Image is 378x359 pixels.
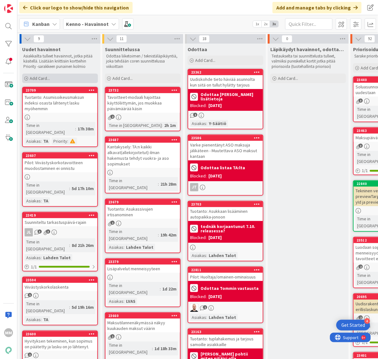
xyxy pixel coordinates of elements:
div: 21h 28m [159,181,178,188]
div: Asiakas [25,254,41,261]
div: 23362 [188,69,263,75]
div: JL [25,228,33,236]
span: 1 [28,353,32,357]
div: 1/1 [23,263,97,271]
div: 23687 [108,138,180,142]
div: Maksutilannenäkymässä näkyy kuukauden maksut väärin [105,319,180,332]
span: : [206,252,207,259]
div: 23594Viivästyskorkolaskenta [23,277,97,291]
div: Blocked: [190,102,207,109]
div: TA [42,197,50,204]
span: 0 [282,35,292,43]
div: Priority [52,138,67,145]
div: Time in [GEOGRAPHIC_DATA] [107,122,162,129]
div: 23709 [26,88,97,93]
div: 22811 [191,268,263,272]
span: 1x [253,21,261,27]
div: 23607 [23,153,97,159]
b: Kenno - Havainnot [66,21,109,27]
span: Add Card... [112,75,133,81]
div: Lahden Talot [42,254,72,261]
div: Time in [GEOGRAPHIC_DATA] [25,122,75,136]
span: Support [13,1,29,9]
span: : [67,138,68,145]
div: Hyvityksen tekeminen, kun sopimus on päätetty ja lasku on jo lähtenyt. [23,337,97,351]
span: 3 [359,144,363,148]
div: 23709 [23,87,97,93]
div: 8d 21h 26m [70,242,95,249]
div: Tuotanto: Asukkaan lisääminen autopaikka-jonoon [188,207,263,221]
div: JT [190,183,198,191]
div: 23600 [23,331,97,337]
span: : [69,185,70,192]
div: TM [188,304,263,312]
div: [DATE] [208,293,222,300]
div: 23419 [26,213,97,218]
div: 17h 38m [76,125,95,132]
div: Get Started [341,322,365,328]
div: Asiakas [107,244,123,251]
div: 23703 [191,202,263,206]
div: Asiakas [190,314,206,321]
div: 1d 22m [161,285,178,292]
div: Time in [GEOGRAPHIC_DATA] [25,182,69,195]
div: 1d 18h 33m [153,345,178,352]
div: 23687Kantakysely: TA:n kaikki alkavat(allekirjoitetut) ilman hakemusta tehdyt vuokra- ja aso sopi... [105,137,180,168]
span: 1 / 1 [362,167,368,174]
div: Tuotanto: Asukassivujen irtisanominen [105,205,180,219]
span: Kanban [32,20,50,28]
span: 1 [111,334,115,338]
div: JL [23,228,97,236]
div: 19h 42m [159,231,178,238]
div: 23607 [26,153,97,158]
div: Time in [GEOGRAPHIC_DATA] [107,342,152,356]
img: Visit kanbanzone.com [4,4,13,13]
span: 3 [46,230,50,234]
span: 2 [359,315,363,320]
span: : [162,122,163,129]
div: 5d 19h 16m [70,304,95,311]
p: Odottaa liiketoimen / teknistäläpikäyntiä, joka tehdään coren suunnittelussa viikoittain [106,54,179,69]
div: Time in [GEOGRAPHIC_DATA] [107,282,160,296]
div: Blocked: [190,293,207,300]
div: 23732Tavoitteet-modaali hajoittaa käyttöliittymän, jos muokkaa päivämäärää käsin [105,87,180,113]
div: 23679 [108,200,180,204]
div: 23379 [105,259,180,265]
div: Asiakas [190,120,206,127]
div: Asiakas [107,298,123,305]
span: : [41,254,42,261]
div: 23362 [191,70,263,75]
div: 23703 [188,201,263,207]
div: Open Get Started checklist, remaining modules: 4 [336,320,370,331]
span: 18 [199,35,210,43]
span: 1 [28,293,32,297]
div: 22811Pilot: Huoltaja/omainen-ominaisuus [188,267,263,281]
div: Lisäpalvelut menneisyyteen [105,265,180,273]
div: 23660Maksutilannenäkymässä näkyy kuukauden maksut väärin [105,313,180,332]
div: Y-Säätiö [207,120,228,127]
div: 23163Tuotanto: tuplahakemus ja tarjous samoille asiakkaille [188,329,263,349]
div: 23600 [26,332,97,336]
span: Add Card... [278,75,298,81]
div: Varke pienentänyt ASO maksuja jälikäteen - Muutettava ASO maksut kantaan [188,141,263,160]
div: Suunniteltu tarkastuspäivä-rajain [23,218,97,226]
span: Suunnittelussa [105,46,140,52]
div: Viivästyskorkolaskenta [23,283,97,291]
div: 23362Uudiskohde tieto häviää asunnolta kun siitä on tullut hylätty tarjous [188,69,263,89]
span: 1 / 1 [362,339,368,346]
span: : [152,345,153,352]
span: Uudet havainnot [22,46,61,52]
div: Time in [GEOGRAPHIC_DATA] [25,300,69,314]
img: TM [190,304,198,312]
span: : [158,231,159,238]
div: 23586 [188,135,263,141]
div: Pilot: Huoltaja/omainen-ominaisuus [188,273,263,281]
span: 3 [359,99,363,103]
p: Asiakkailta tulleet havainnot, jotka pitää käsitellä. Lisätään kriittisiin kortteihin Priority -s... [23,54,97,69]
div: TA [42,138,50,145]
div: Click our logo to show/hide this navigation [19,2,133,13]
div: 23679 [105,199,180,205]
span: 2 [111,115,115,119]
